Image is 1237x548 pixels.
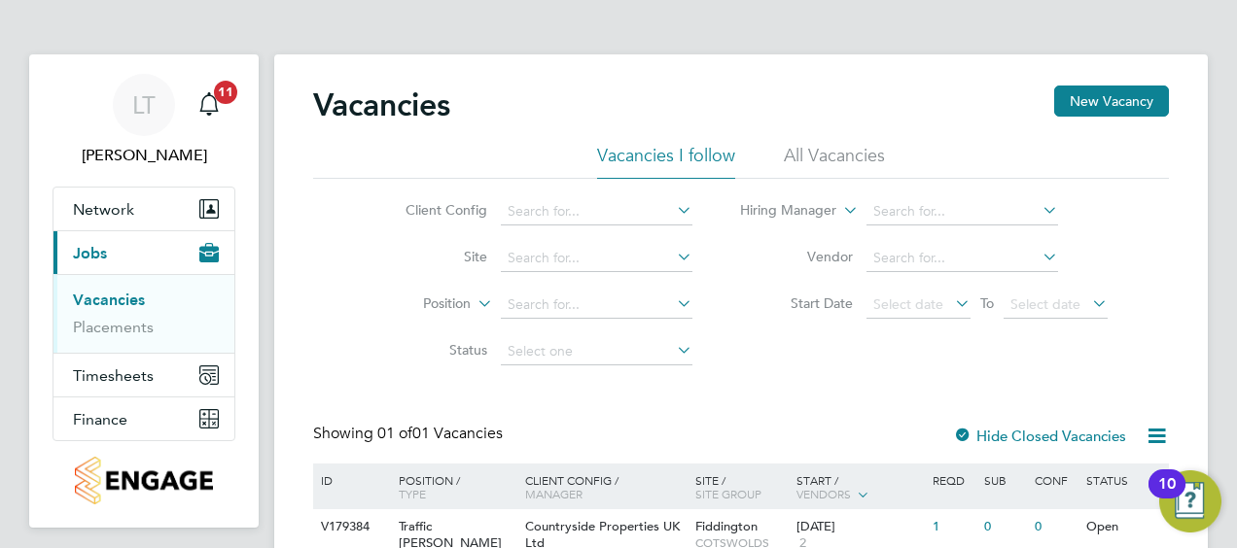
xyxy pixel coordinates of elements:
span: 01 of [377,424,412,443]
div: [DATE] [796,519,923,535]
div: Status [1081,463,1166,497]
div: 1 [928,509,978,545]
button: Timesheets [53,354,234,396]
div: Jobs [53,274,234,353]
label: Start Date [741,294,853,312]
span: Jobs [73,244,107,262]
button: Network [53,188,234,230]
label: Position [359,294,471,314]
div: Showing [313,424,507,444]
button: Jobs [53,231,234,274]
label: Hiring Manager [725,201,836,221]
div: ID [316,463,384,497]
div: Reqd [928,463,978,497]
a: LT[PERSON_NAME] [53,74,235,167]
h2: Vacancies [313,86,450,124]
span: LT [132,92,156,118]
a: Go to home page [53,457,235,504]
a: 11 [190,74,229,136]
span: To [974,291,1000,316]
span: Select date [873,295,943,313]
input: Search for... [501,245,692,272]
div: Position / [384,463,520,510]
span: Type [399,486,426,501]
span: Fiddington [695,518,758,534]
li: Vacancies I follow [597,144,735,179]
input: Search for... [501,198,692,225]
img: countryside-properties-logo-retina.png [75,457,212,504]
input: Search for... [866,245,1058,272]
span: 01 Vacancies [377,424,503,443]
span: Site Group [695,486,761,501]
span: Manager [525,486,583,501]
span: Timesheets [73,366,154,385]
label: Client Config [375,201,487,219]
span: Finance [73,410,127,428]
input: Select one [501,338,692,365]
a: Placements [73,318,154,336]
input: Search for... [866,198,1058,225]
a: Vacancies [73,291,145,309]
label: Vendor [741,248,853,265]
div: Site / [690,463,793,510]
button: New Vacancy [1054,86,1169,117]
span: 11 [214,81,237,104]
div: Conf [1030,463,1080,497]
button: Finance [53,397,234,440]
span: Vendors [796,486,851,501]
div: V179384 [316,509,384,545]
input: Search for... [501,291,692,319]
label: Hide Closed Vacancies [953,427,1126,445]
div: Sub [979,463,1030,497]
nav: Main navigation [29,54,259,528]
span: Lauren Tracey [53,144,235,167]
span: Network [73,200,134,219]
div: 10 [1158,484,1176,509]
span: Select date [1010,295,1080,313]
div: 0 [979,509,1030,545]
div: Client Config / [520,463,690,510]
button: Open Resource Center, 10 new notifications [1159,470,1221,532]
div: 0 [1030,509,1080,545]
div: Start / [792,463,928,512]
label: Status [375,341,487,359]
li: All Vacancies [784,144,885,179]
div: Open [1081,509,1166,545]
label: Site [375,248,487,265]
